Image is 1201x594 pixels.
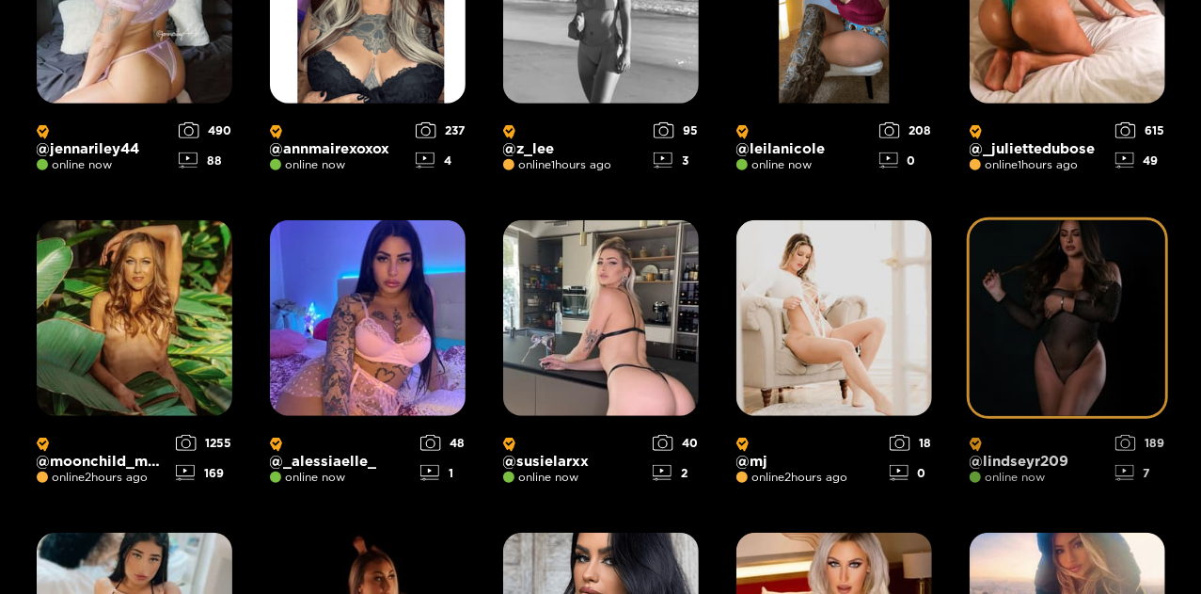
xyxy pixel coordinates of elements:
img: Creator Profile Image: lindseyr209 [970,220,1165,416]
p: @ susielarxx [503,435,643,470]
span: online 2 hours ago [37,471,149,484]
span: online now [270,158,346,171]
div: 208 [879,122,932,138]
div: 1 [420,465,466,481]
a: Creator Profile Image: moonchild_movement@moonchild_movementonline2hours ago1255169 [37,220,232,495]
span: online now [37,158,113,171]
div: 49 [1115,153,1165,169]
div: 237 [416,122,466,138]
span: online now [503,471,579,484]
div: 48 [420,435,466,451]
img: Creator Profile Image: susielarxx [503,220,699,416]
a: Creator Profile Image: susielarxx@susielarxxonline now402 [503,220,699,495]
span: online now [736,158,813,171]
p: @ _juliettedubose [970,122,1106,157]
span: online 1 hours ago [970,158,1079,171]
div: 1255 [176,435,232,451]
div: 7 [1115,465,1165,481]
div: 189 [1115,435,1165,451]
div: 40 [653,435,699,451]
p: @ mj [736,435,880,470]
a: Creator Profile Image: _alessiaelle_@_alessiaelle_online now481 [270,220,466,495]
span: online now [970,471,1046,484]
img: Creator Profile Image: _alessiaelle_ [270,220,466,416]
div: 0 [879,153,932,169]
img: Creator Profile Image: mj [736,220,932,416]
div: 88 [179,153,232,169]
p: @ z_lee [503,122,644,157]
div: 4 [416,153,466,169]
span: online 2 hours ago [736,471,848,484]
p: @ moonchild_movement [37,435,166,470]
div: 2 [653,465,699,481]
div: 490 [179,122,232,138]
span: online 1 hours ago [503,158,612,171]
p: @ jennariley44 [37,122,169,157]
div: 0 [890,465,932,481]
p: @ annmairexoxox [270,122,406,157]
div: 615 [1115,122,1165,138]
img: Creator Profile Image: moonchild_movement [37,220,232,416]
span: online now [270,471,346,484]
div: 3 [654,153,699,169]
a: Creator Profile Image: lindseyr209@lindseyr209online now1897 [970,220,1165,495]
p: @ leilanicole [736,122,870,157]
div: 18 [890,435,932,451]
a: Creator Profile Image: mj@mjonline2hours ago180 [736,220,932,495]
p: @ lindseyr209 [970,435,1106,470]
div: 95 [654,122,699,138]
div: 169 [176,465,232,481]
p: @ _alessiaelle_ [270,435,411,470]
